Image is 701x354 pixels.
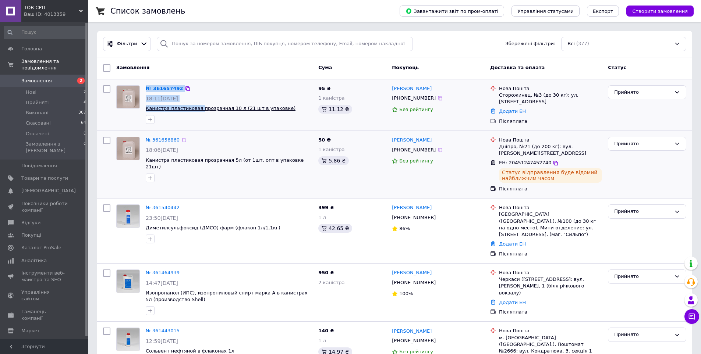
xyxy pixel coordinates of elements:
[116,85,140,109] a: Фото товару
[499,328,602,334] div: Нова Пошта
[392,85,432,92] a: [PERSON_NAME]
[390,336,437,346] div: [PHONE_NUMBER]
[78,110,86,116] span: 307
[26,99,49,106] span: Прийняті
[21,219,40,226] span: Відгуки
[318,270,334,275] span: 950 ₴
[392,328,432,335] a: [PERSON_NAME]
[318,86,331,91] span: 95 ₴
[593,8,613,14] span: Експорт
[392,204,432,211] a: [PERSON_NAME]
[21,187,76,194] span: [DEMOGRAPHIC_DATA]
[21,46,42,52] span: Головна
[318,156,348,165] div: 5.86 ₴
[614,140,671,148] div: Прийнято
[116,65,149,70] span: Замовлення
[21,162,57,169] span: Повідомлення
[399,291,413,296] span: 100%
[517,8,574,14] span: Управління статусами
[77,78,85,84] span: 2
[390,213,437,222] div: [PHONE_NUMBER]
[318,224,352,233] div: 42.65 ₴
[116,204,140,228] a: Фото товару
[318,338,326,343] span: 1 л
[499,241,526,247] a: Додати ЕН
[21,257,47,264] span: Аналітика
[499,92,602,105] div: Сторожинец, №3 (до 30 кг): ул. [STREET_ADDRESS]
[499,160,551,165] span: ЕН: 20451247452740
[146,225,280,230] a: Диметилсульфоксид (ДМСО) фарм (флакон 1л/1,1кг)
[26,130,49,137] span: Оплачені
[21,244,61,251] span: Каталог ProSale
[390,145,437,155] div: [PHONE_NUMBER]
[21,308,68,322] span: Гаманець компанії
[626,6,694,17] button: Створити замовлення
[567,40,575,47] span: Всі
[684,309,699,324] button: Чат з покупцем
[84,89,86,96] span: 2
[26,110,49,116] span: Виконані
[499,143,602,157] div: Дніпро, №21 (до 200 кг): вул. [PERSON_NAME][STREET_ADDRESS]
[146,290,308,303] a: Изопропанол (ИПС), изопропиловый спирт марка А в канистрах 5л (производство Shell)
[146,96,178,101] span: 18:11[DATE]
[318,328,334,333] span: 140 ₴
[84,141,86,154] span: 0
[146,157,304,170] a: Канистра пластиковая прозрачная 5л (от 1шт, опт в упаковке 21шт)
[499,204,602,211] div: Нова Пошта
[21,58,88,71] span: Замовлення та повідомлення
[399,226,410,231] span: 86%
[117,137,139,160] img: Фото товару
[499,276,602,296] div: Черкаси ([STREET_ADDRESS]: вул. [PERSON_NAME], 1 (біля річкового вокзалу)
[26,141,84,154] span: Замовлення з [PERSON_NAME]
[117,40,137,47] span: Фільтри
[614,273,671,280] div: Прийнято
[390,93,437,103] div: [PHONE_NUMBER]
[81,120,86,126] span: 64
[390,278,437,287] div: [PHONE_NUMBER]
[576,41,589,46] span: (377)
[614,89,671,96] div: Прийнято
[84,99,86,106] span: 4
[614,208,671,215] div: Прийнято
[499,300,526,305] a: Додати ЕН
[499,251,602,257] div: Післяплата
[499,186,602,192] div: Післяплата
[619,8,694,14] a: Створити замовлення
[117,328,139,351] img: Фото товару
[406,8,498,14] span: Завантажити звіт по пром-оплаті
[392,65,419,70] span: Покупець
[157,37,413,51] input: Пошук за номером замовлення, ПІБ покупця, номером телефону, Email, номером накладної
[21,200,68,214] span: Показники роботи компанії
[4,26,87,39] input: Пошук
[318,105,352,114] div: 11.12 ₴
[21,328,40,334] span: Маркет
[21,270,68,283] span: Інструменти веб-майстра та SEO
[499,269,602,276] div: Нова Пошта
[318,137,331,143] span: 50 ₴
[399,158,433,164] span: Без рейтингу
[146,86,183,91] a: № 361657492
[505,40,555,47] span: Збережені фільтри:
[499,168,602,183] div: Статус відправлення буде відомий найближчим часом
[116,328,140,351] a: Фото товару
[511,6,580,17] button: Управління статусами
[146,348,234,354] a: Сольвент нефтяной в флаконах 1л
[146,106,295,111] a: Канистра пластиковая прозрачная 10 л (21 шт в упаковке)
[146,328,180,333] a: № 361443015
[21,78,52,84] span: Замовлення
[614,331,671,339] div: Прийнято
[146,205,180,210] a: № 361540442
[26,89,36,96] span: Нові
[21,175,68,182] span: Товари та послуги
[21,232,41,239] span: Покупці
[116,269,140,293] a: Фото товару
[146,147,178,153] span: 18:06[DATE]
[399,107,433,112] span: Без рейтингу
[146,137,180,143] a: № 361656860
[392,137,432,144] a: [PERSON_NAME]
[117,270,139,293] img: Фото товару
